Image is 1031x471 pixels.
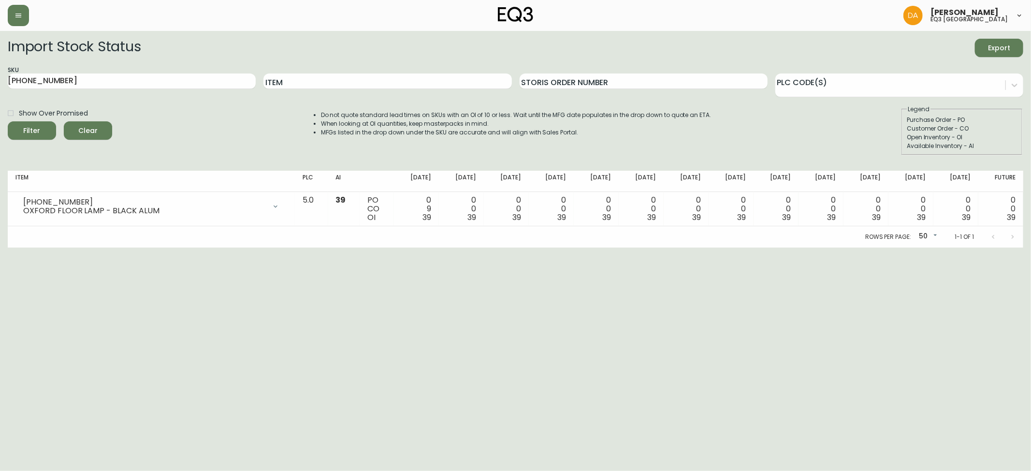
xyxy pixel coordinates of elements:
div: [PHONE_NUMBER]OXFORD FLOOR LAMP - BLACK ALUM [15,196,287,217]
th: [DATE] [484,171,529,192]
span: 39 [336,194,346,206]
span: 39 [557,212,566,223]
div: 0 0 [537,196,566,222]
div: 0 0 [851,196,881,222]
button: Filter [8,121,56,140]
span: [PERSON_NAME] [930,9,999,16]
span: Show Over Promised [19,108,88,118]
th: [DATE] [619,171,664,192]
div: PO CO [367,196,386,222]
th: AI [328,171,360,192]
div: Filter [24,125,41,137]
th: [DATE] [709,171,754,192]
div: Customer Order - CO [907,124,1017,133]
div: OXFORD FLOOR LAMP - BLACK ALUM [23,206,266,215]
span: 39 [827,212,836,223]
li: Do not quote standard lead times on SKUs with an OI of 10 or less. Wait until the MFG date popula... [321,111,712,119]
h2: Import Stock Status [8,39,141,57]
div: 0 0 [626,196,656,222]
th: [DATE] [799,171,843,192]
li: When looking at OI quantities, keep masterpacks in mind. [321,119,712,128]
div: 0 0 [716,196,746,222]
th: [DATE] [439,171,484,192]
p: 1-1 of 1 [955,233,974,241]
th: [DATE] [933,171,978,192]
div: 0 9 [402,196,431,222]
div: Available Inventory - AI [907,142,1017,150]
button: Clear [64,121,112,140]
td: 5.0 [295,192,328,226]
div: 0 0 [671,196,701,222]
span: 39 [782,212,791,223]
button: Export [975,39,1023,57]
div: 0 0 [941,196,971,222]
th: Item [8,171,295,192]
th: PLC [295,171,328,192]
th: Future [978,171,1023,192]
div: Open Inventory - OI [907,133,1017,142]
div: 0 0 [986,196,1016,222]
span: 39 [737,212,746,223]
div: 0 0 [761,196,791,222]
span: 39 [602,212,611,223]
div: 50 [915,229,939,245]
th: [DATE] [888,171,933,192]
span: OI [367,212,376,223]
li: MFGs listed in the drop down under the SKU are accurate and will align with Sales Portal. [321,128,712,137]
p: Rows per page: [865,233,911,241]
span: 39 [422,212,431,223]
th: [DATE] [529,171,574,192]
span: Export [983,42,1016,54]
legend: Legend [907,105,930,114]
th: [DATE] [394,171,439,192]
span: 39 [962,212,971,223]
img: logo [498,7,534,22]
div: 0 0 [447,196,476,222]
th: [DATE] [664,171,709,192]
div: Purchase Order - PO [907,116,1017,124]
span: 39 [512,212,521,223]
div: 0 0 [581,196,611,222]
div: 0 0 [896,196,926,222]
span: 39 [917,212,926,223]
h5: eq3 [GEOGRAPHIC_DATA] [930,16,1008,22]
span: Clear [72,125,104,137]
span: 39 [872,212,881,223]
span: 39 [467,212,476,223]
div: 0 0 [806,196,836,222]
span: 39 [1007,212,1016,223]
th: [DATE] [843,171,888,192]
div: 0 0 [492,196,521,222]
span: 39 [692,212,701,223]
th: [DATE] [754,171,799,192]
div: [PHONE_NUMBER] [23,198,266,206]
img: dd1a7e8db21a0ac8adbf82b84ca05374 [903,6,923,25]
th: [DATE] [574,171,619,192]
span: 39 [647,212,656,223]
